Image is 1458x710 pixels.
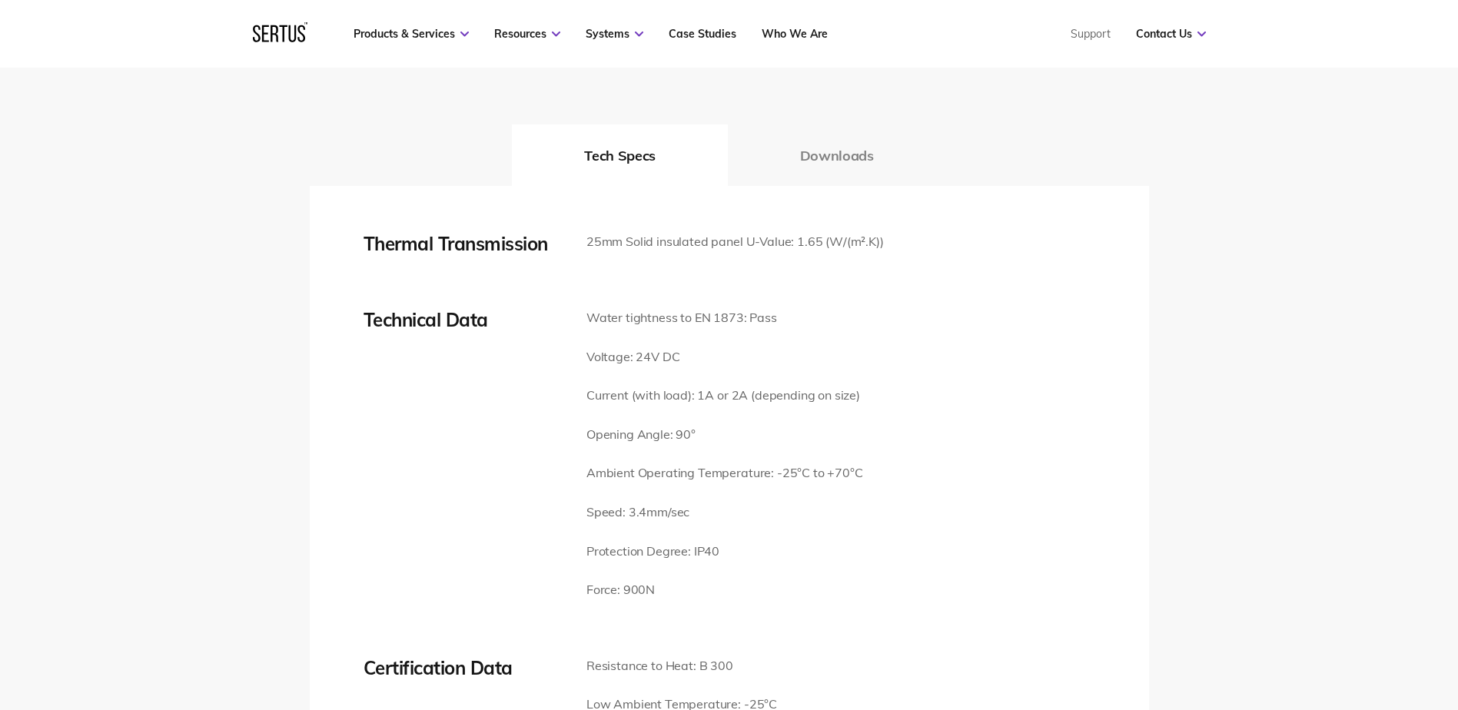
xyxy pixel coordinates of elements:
[586,656,777,676] p: Resistance to Heat: B 300
[586,463,863,483] p: Ambient Operating Temperature: -25°C to +70°C
[364,656,563,679] div: Certification Data
[364,232,563,255] div: Thermal Transmission
[1136,27,1206,41] a: Contact Us
[354,27,469,41] a: Products & Services
[1071,27,1111,41] a: Support
[586,503,863,523] p: Speed: 3.4mm/sec
[586,232,884,252] p: 25mm Solid insulated panel U-Value: 1.65 (W/(m².K))
[728,124,946,186] button: Downloads
[494,27,560,41] a: Resources
[364,308,563,331] div: Technical Data
[586,308,863,328] p: Water tightness to EN 1873: Pass
[586,27,643,41] a: Systems
[586,580,863,600] p: Force: 900N
[586,425,863,445] p: Opening Angle: 90°
[586,542,863,562] p: Protection Degree: IP40
[586,347,863,367] p: Voltage: 24V DC
[669,27,736,41] a: Case Studies
[762,27,828,41] a: Who We Are
[586,386,863,406] p: Current (with load): 1A or 2A (depending on size)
